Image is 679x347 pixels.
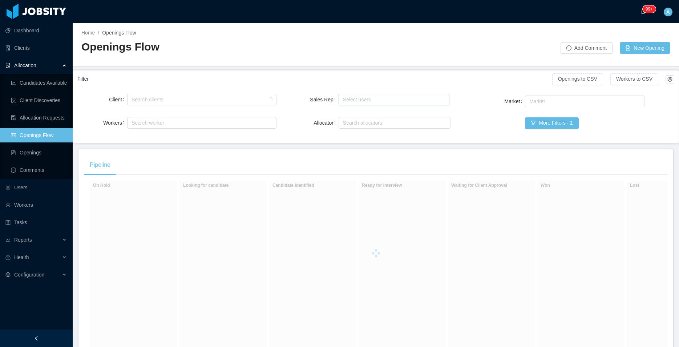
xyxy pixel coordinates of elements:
button: icon: messageAdd Comment [561,42,613,54]
i: icon: medicine-box [5,255,11,260]
span: Configuration [14,272,44,278]
span: / [98,30,99,36]
div: Search clients [132,96,269,103]
a: icon: line-chartCandidates Available [11,76,67,90]
input: Client [129,95,133,104]
label: Sales Rep [310,97,338,102]
a: Home [81,30,95,36]
label: Market [505,98,525,104]
h2: Openings Flow [81,40,376,55]
div: Select users [343,96,442,103]
i: icon: solution [5,63,11,68]
a: icon: auditClients [5,41,67,55]
a: icon: pie-chartDashboard [5,23,67,38]
span: A [666,8,670,16]
label: Allocator [314,120,338,126]
i: icon: line-chart [5,237,11,242]
i: icon: setting [5,272,11,277]
span: Allocation [14,62,36,68]
span: Reports [14,237,32,243]
div: Search worker [132,119,266,126]
a: icon: profileTasks [5,215,67,230]
label: Workers [103,120,127,126]
i: icon: bell [640,9,646,14]
a: icon: file-searchClient Discoveries [11,93,67,108]
i: icon: loading [268,97,272,102]
a: icon: robotUsers [5,180,67,195]
button: Openings to CSV [552,73,603,85]
a: icon: idcardOpenings Flow [11,128,67,142]
input: Market [527,97,531,106]
a: icon: userWorkers [5,198,67,212]
a: icon: file-doneAllocation Requests [11,110,67,125]
button: icon: filterMore Filters · 1 [525,117,578,129]
label: Client [109,97,127,102]
a: icon: messageComments [11,163,67,177]
a: icon: file-textOpenings [11,145,67,160]
span: Openings Flow [102,30,136,36]
input: Sales Rep [341,95,345,104]
sup: 1047 [643,5,656,13]
span: Health [14,254,29,260]
div: Search allocators [343,119,443,126]
button: Workers to CSV [610,73,658,85]
button: icon: file-addNew Opening [620,42,670,54]
div: Pipeline [84,155,116,175]
div: Market [529,98,637,105]
button: icon: setting [666,75,674,84]
input: Workers [129,118,133,127]
input: Allocator [341,118,345,127]
div: Filter [77,72,552,86]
